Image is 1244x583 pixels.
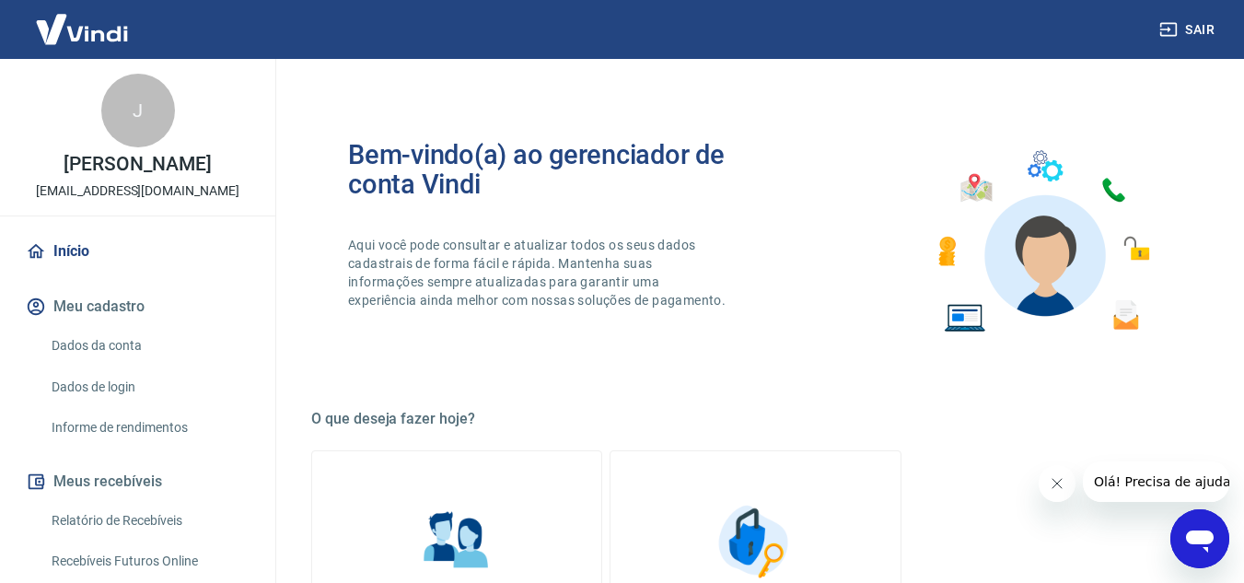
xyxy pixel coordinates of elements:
h2: Bem-vindo(a) ao gerenciador de conta Vindi [348,140,756,199]
a: Início [22,231,253,272]
span: Olá! Precisa de ajuda? [11,13,155,28]
button: Meus recebíveis [22,461,253,502]
p: [EMAIL_ADDRESS][DOMAIN_NAME] [36,181,239,201]
h5: O que deseja fazer hoje? [311,410,1200,428]
iframe: Mensagem da empresa [1083,461,1229,502]
iframe: Fechar mensagem [1039,465,1075,502]
button: Meu cadastro [22,286,253,327]
p: [PERSON_NAME] [64,155,211,174]
a: Dados de login [44,368,253,406]
a: Relatório de Recebíveis [44,502,253,540]
iframe: Botão para abrir a janela de mensagens [1170,509,1229,568]
img: Vindi [22,1,142,57]
a: Informe de rendimentos [44,409,253,447]
a: Recebíveis Futuros Online [44,542,253,580]
button: Sair [1156,13,1222,47]
p: Aqui você pode consultar e atualizar todos os seus dados cadastrais de forma fácil e rápida. Mant... [348,236,729,309]
a: Dados da conta [44,327,253,365]
img: Imagem de um avatar masculino com diversos icones exemplificando as funcionalidades do gerenciado... [922,140,1163,344]
div: J [101,74,175,147]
